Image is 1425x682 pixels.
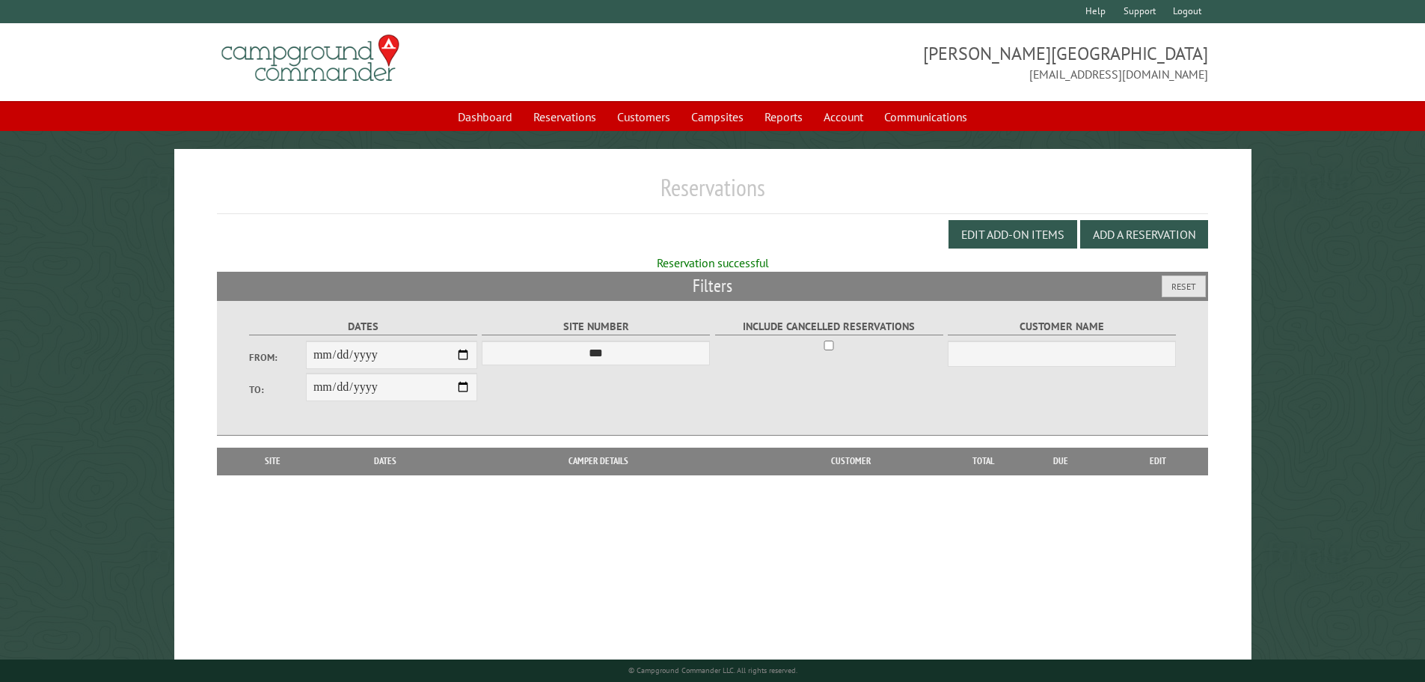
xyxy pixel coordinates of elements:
span: [PERSON_NAME][GEOGRAPHIC_DATA] [EMAIL_ADDRESS][DOMAIN_NAME] [713,41,1209,83]
a: Campsites [682,103,753,131]
div: Reservation successful [217,255,1209,271]
a: Customers [608,103,679,131]
a: Account [815,103,872,131]
label: To: [249,383,306,397]
th: Site [224,448,322,475]
th: Dates [322,448,450,475]
button: Add a Reservation [1080,220,1208,249]
a: Reservations [524,103,605,131]
th: Camper Details [450,448,747,475]
img: Campground Commander [217,29,404,88]
small: © Campground Commander LLC. All rights reserved. [628,666,797,675]
h1: Reservations [217,173,1209,214]
button: Reset [1162,275,1206,297]
label: Customer Name [948,318,1176,335]
th: Total [954,448,1014,475]
label: Include Cancelled Reservations [715,318,943,335]
label: Dates [249,318,477,335]
h2: Filters [217,272,1209,300]
th: Customer [747,448,954,475]
a: Reports [756,103,812,131]
th: Edit [1108,448,1209,475]
a: Dashboard [449,103,521,131]
label: Site Number [482,318,710,335]
label: From: [249,350,306,365]
a: Communications [875,103,976,131]
th: Due [1014,448,1108,475]
button: Edit Add-on Items [949,220,1077,249]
